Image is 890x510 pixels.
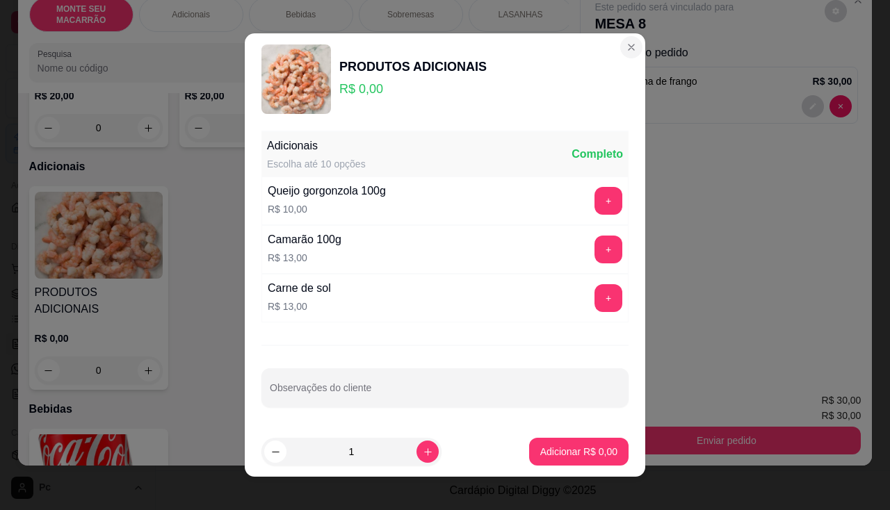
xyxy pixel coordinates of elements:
button: Close [620,36,642,58]
p: R$ 13,00 [268,251,341,265]
button: Adicionar R$ 0,00 [529,438,629,466]
div: Queijo gorgonzola 100g [268,183,386,199]
button: increase-product-quantity [416,441,439,463]
p: R$ 10,00 [268,202,386,216]
button: decrease-product-quantity [264,441,286,463]
div: Completo [572,146,623,163]
div: Escolha até 10 opções [267,157,366,171]
div: Carne de sol [268,280,331,297]
button: add [594,284,622,312]
p: R$ 0,00 [339,79,487,99]
p: Adicionar R$ 0,00 [540,445,617,459]
button: add [594,236,622,263]
img: product-image [261,44,331,114]
button: add [594,187,622,215]
div: Camarão 100g [268,231,341,248]
div: Adicionais [267,138,366,154]
input: Observações do cliente [270,386,620,400]
p: R$ 13,00 [268,299,331,313]
div: PRODUTOS ADICIONAIS [339,57,487,76]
